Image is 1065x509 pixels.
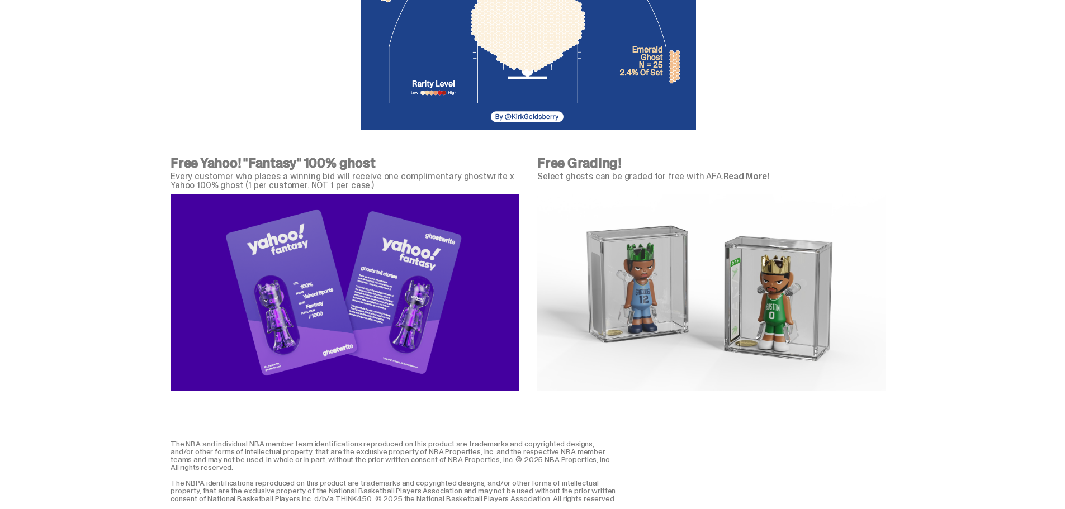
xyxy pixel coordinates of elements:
p: Select ghosts can be graded for free with AFA. [537,172,886,181]
img: Yahoo%20Fantasy%20Creative%20for%20nba%20PDP-04.png [171,194,519,391]
div: The NBA and individual NBA member team identifications reproduced on this product are trademarks ... [171,440,618,502]
img: NBA-AFA-Graded-Slab.png [537,194,886,391]
p: Every customer who places a winning bid will receive one complimentary ghostwrite x Yahoo 100% gh... [171,172,519,190]
p: Free Grading! [537,156,886,170]
p: Free Yahoo! "Fantasy" 100% ghost [171,156,519,170]
a: Read More! [723,170,769,182]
